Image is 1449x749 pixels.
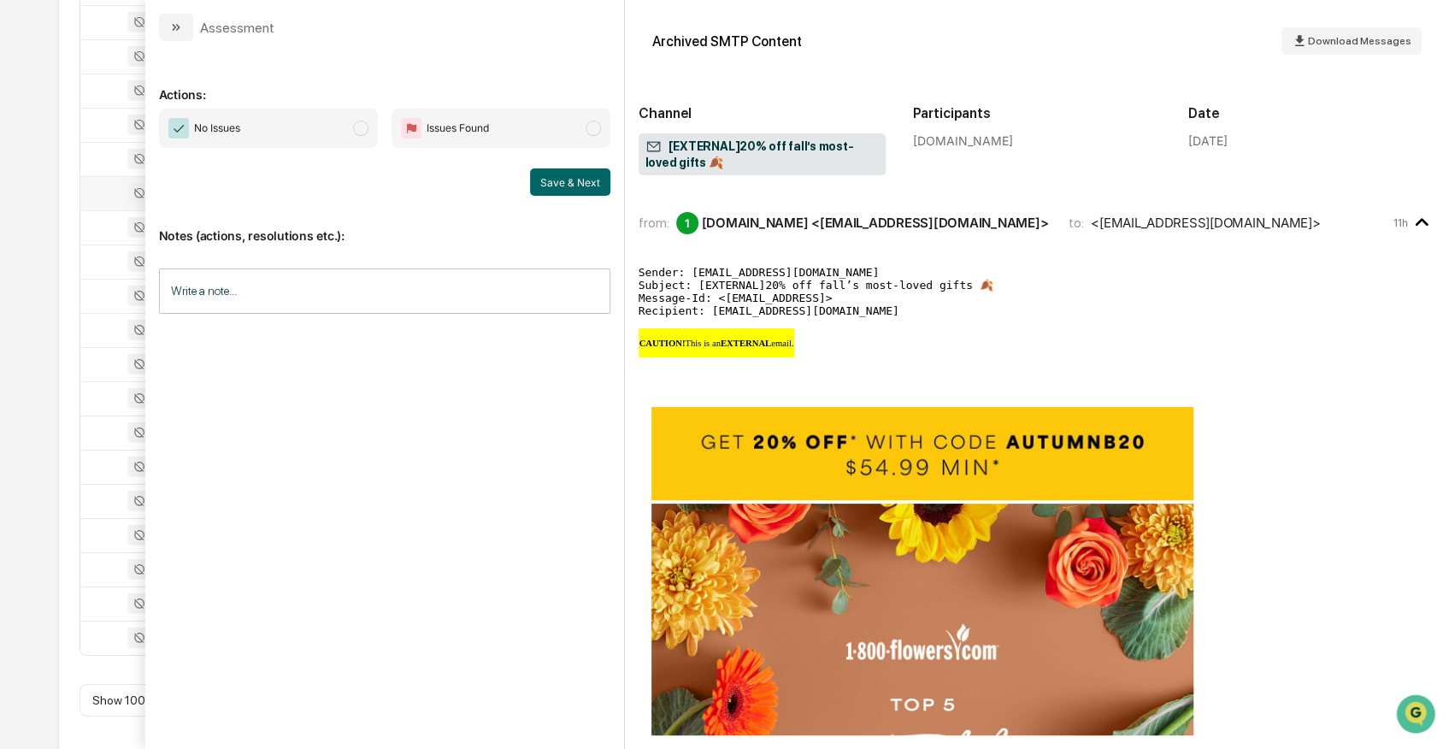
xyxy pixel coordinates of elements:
span: Preclearance [34,215,110,232]
div: [DOMAIN_NAME] <[EMAIL_ADDRESS][DOMAIN_NAME]> [702,215,1049,231]
p: Actions: [159,67,610,102]
button: Save & Next [530,168,610,196]
img: Flag [401,118,421,139]
h2: Participants [913,105,1161,121]
p: Notes (actions, resolutions etc.): [159,208,610,243]
div: [DOMAIN_NAME] [913,133,1161,148]
button: Start new chat [291,135,311,156]
span: Data Lookup [34,247,108,264]
a: Powered byPylon [121,288,207,302]
time: Sunday, September 14, 2025 at 11:09:36 PM [1393,216,1408,229]
div: 🔎 [17,249,31,262]
span: Issues Found [427,120,489,137]
div: Assessment [200,20,274,36]
span: Pylon [170,289,207,302]
img: Checkmark [168,118,189,139]
div: We're available if you need us! [58,147,216,161]
span: [EXTERNAL]20% off fall’s most-loved gifts 🍂 [645,139,880,171]
a: 🖐️Preclearance [10,208,117,239]
h2: Channel [639,105,886,121]
div: 🖐️ [17,216,31,230]
div: Archived SMTP Content [652,33,802,50]
div: 🗄️ [124,216,138,230]
h2: Date [1188,105,1436,121]
pre: Sender: [EMAIL_ADDRESS][DOMAIN_NAME] Subject: [EXTERNAL]20% off fall’s most-loved gifts 🍂 Message... [639,266,1436,317]
a: 🔎Data Lookup [10,240,115,271]
div: <[EMAIL_ADDRESS][DOMAIN_NAME]> [1091,215,1320,231]
div: 1 [676,212,698,234]
div: Start new chat [58,130,280,147]
div: [DATE] [1188,133,1228,148]
span: No Issues [194,120,240,137]
span: to: [1069,215,1084,231]
b: EXTERNAL [721,339,771,348]
p: This is an email. [639,339,794,348]
b: CAUTION! [639,339,686,348]
img: 1746055101610-c473b297-6a78-478c-a979-82029cc54cd1 [17,130,48,161]
span: from: [639,215,669,231]
span: Attestations [141,215,212,232]
iframe: Open customer support [1394,693,1440,739]
p: How can we help? [17,35,311,62]
button: Download Messages [1281,27,1422,55]
img: DOUBLE BLOOMS [651,407,1193,500]
span: Download Messages [1308,35,1411,47]
a: 🗄️Attestations [117,208,219,239]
